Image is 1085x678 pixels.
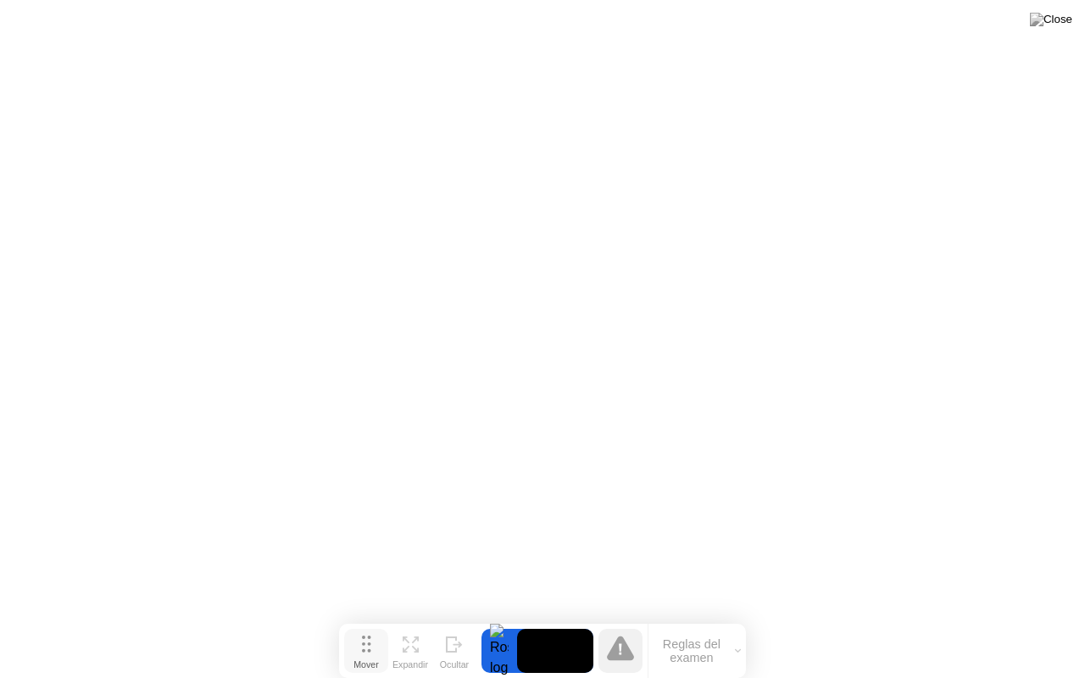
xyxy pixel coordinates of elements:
div: Mover [353,659,379,670]
button: Mover [344,629,388,673]
button: Reglas del examen [648,636,746,665]
img: Close [1030,13,1072,26]
button: Expandir [388,629,432,673]
button: Ocultar [432,629,476,673]
div: Expandir [392,659,428,670]
div: Ocultar [440,659,469,670]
